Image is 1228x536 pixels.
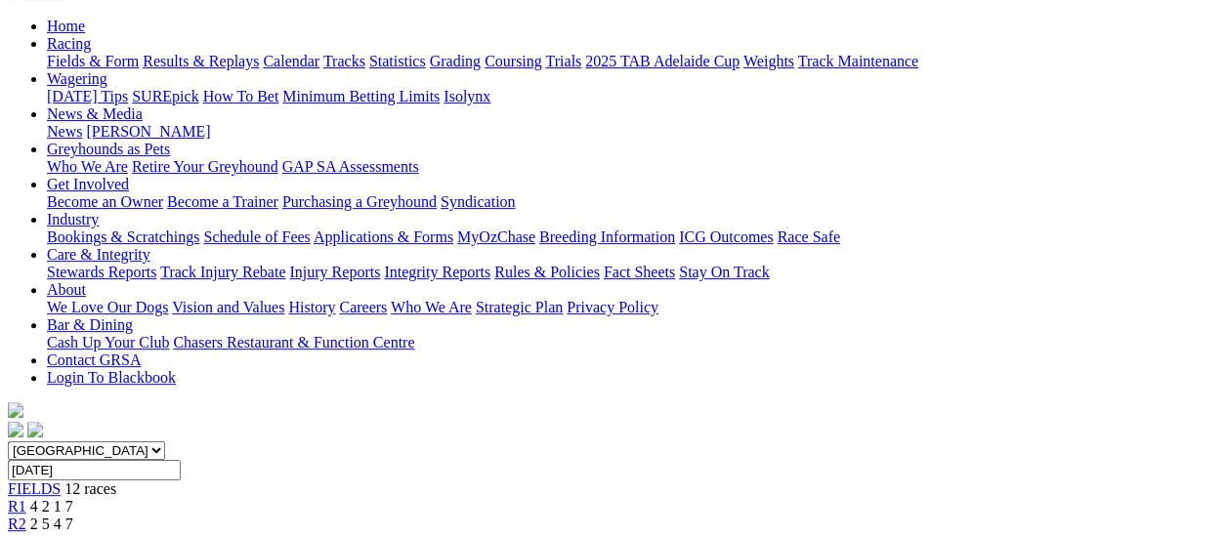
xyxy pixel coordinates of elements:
div: Greyhounds as Pets [47,158,1220,176]
a: FIELDS [8,480,61,497]
a: Track Injury Rebate [160,264,285,280]
a: Purchasing a Greyhound [282,193,437,210]
a: Cash Up Your Club [47,334,169,350]
a: Integrity Reports [384,264,490,280]
a: Stewards Reports [47,264,156,280]
a: [DATE] Tips [47,88,128,104]
a: News & Media [47,105,143,122]
span: 12 races [64,480,116,497]
a: Coursing [485,53,542,69]
span: 2 5 4 7 [30,515,73,532]
a: Injury Reports [289,264,380,280]
div: Bar & Dining [47,334,1220,351]
div: Racing [47,53,1220,70]
a: Calendar [263,53,319,69]
a: History [288,299,335,315]
a: Bar & Dining [47,316,133,333]
a: R1 [8,498,26,515]
a: Industry [47,211,99,227]
a: Track Maintenance [798,53,918,69]
a: Fields & Form [47,53,139,69]
a: How To Bet [203,88,279,104]
a: Contact GRSA [47,351,141,368]
a: Strategic Plan [476,299,563,315]
a: Minimum Betting Limits [282,88,440,104]
a: Greyhounds as Pets [47,141,170,157]
a: Breeding Information [539,228,675,245]
a: Become a Trainer [167,193,278,210]
a: Statistics [369,53,426,69]
a: News [47,123,82,140]
a: Syndication [441,193,515,210]
a: Who We Are [47,158,128,175]
a: Vision and Values [172,299,284,315]
a: Race Safe [777,228,839,245]
a: Racing [47,35,91,52]
a: Careers [339,299,387,315]
img: logo-grsa-white.png [8,402,23,418]
a: About [47,281,86,298]
div: Care & Integrity [47,264,1220,281]
img: twitter.svg [27,422,43,437]
a: MyOzChase [457,228,535,245]
input: Select date [8,460,181,480]
a: Applications & Forms [314,228,453,245]
span: 4 2 1 7 [30,498,73,515]
a: Tracks [323,53,365,69]
a: GAP SA Assessments [282,158,419,175]
a: [PERSON_NAME] [86,123,210,140]
a: Care & Integrity [47,246,150,263]
a: Bookings & Scratchings [47,228,199,245]
div: Get Involved [47,193,1220,211]
a: We Love Our Dogs [47,299,168,315]
a: Stay On Track [679,264,769,280]
a: 2025 TAB Adelaide Cup [585,53,740,69]
a: Rules & Policies [494,264,600,280]
a: Privacy Policy [567,299,658,315]
a: Wagering [47,70,107,87]
div: News & Media [47,123,1220,141]
a: Schedule of Fees [203,228,310,245]
img: facebook.svg [8,422,23,437]
a: Get Involved [47,176,129,192]
a: Retire Your Greyhound [132,158,278,175]
div: Industry [47,228,1220,246]
a: Isolynx [444,88,490,104]
a: Trials [545,53,581,69]
a: Chasers Restaurant & Function Centre [173,334,414,350]
a: Grading [430,53,481,69]
a: ICG Outcomes [679,228,773,245]
a: Who We Are [391,299,472,315]
a: Home [47,18,85,34]
a: Weights [743,53,794,69]
div: Wagering [47,88,1220,105]
a: Become an Owner [47,193,163,210]
a: SUREpick [132,88,198,104]
a: Fact Sheets [604,264,675,280]
a: Login To Blackbook [47,369,176,386]
a: R2 [8,515,26,532]
a: Results & Replays [143,53,259,69]
div: About [47,299,1220,316]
